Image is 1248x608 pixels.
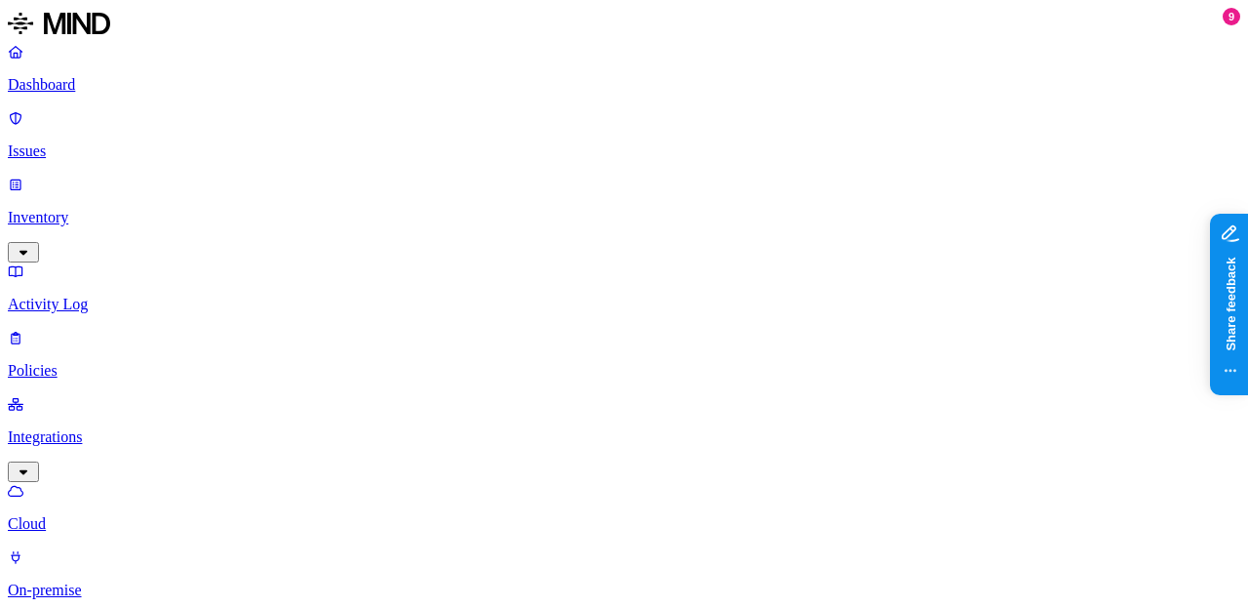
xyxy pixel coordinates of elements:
a: Policies [8,329,1240,380]
a: MIND [8,8,1240,43]
a: On-premise [8,548,1240,599]
a: Cloud [8,482,1240,533]
p: Issues [8,142,1240,160]
p: Policies [8,362,1240,380]
a: Integrations [8,395,1240,479]
div: 9 [1223,8,1240,25]
p: On-premise [8,582,1240,599]
p: Inventory [8,209,1240,226]
p: Cloud [8,515,1240,533]
a: Issues [8,109,1240,160]
a: Inventory [8,176,1240,260]
a: Activity Log [8,263,1240,313]
p: Integrations [8,428,1240,446]
img: MIND [8,8,110,39]
p: Dashboard [8,76,1240,94]
a: Dashboard [8,43,1240,94]
p: Activity Log [8,296,1240,313]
